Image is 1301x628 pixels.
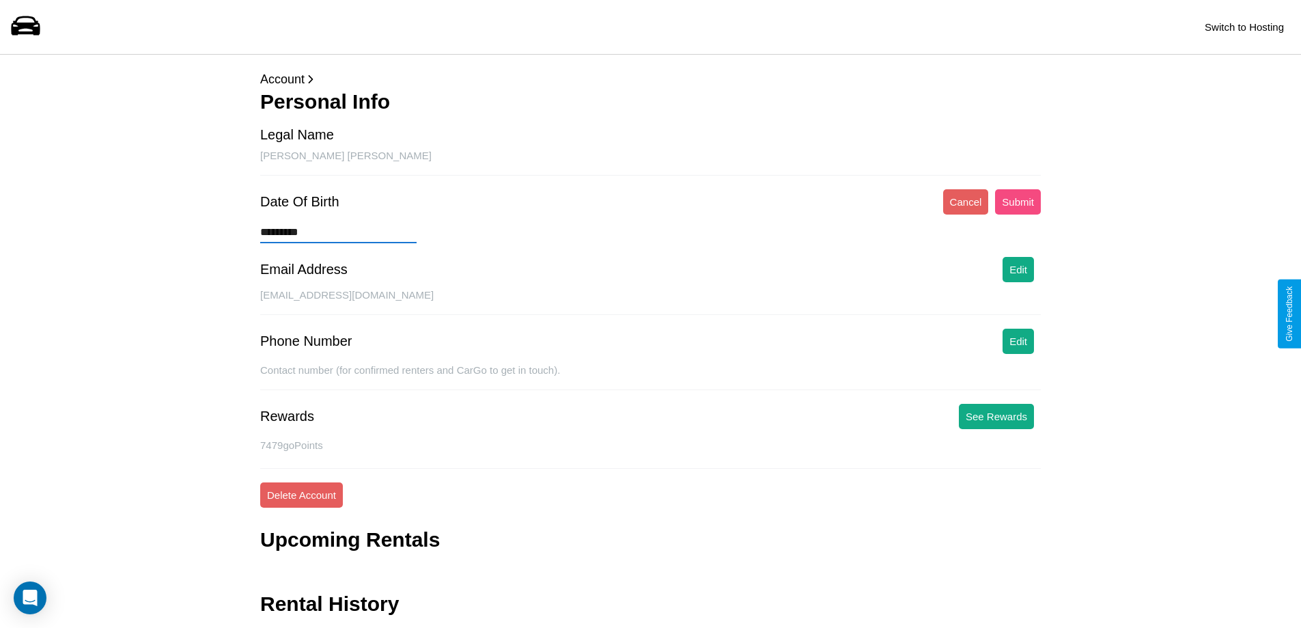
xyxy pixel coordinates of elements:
[14,582,46,614] div: Open Intercom Messenger
[1003,329,1034,354] button: Edit
[1285,286,1294,342] div: Give Feedback
[260,364,1041,390] div: Contact number (for confirmed renters and CarGo to get in touch).
[260,194,339,210] div: Date Of Birth
[959,404,1034,429] button: See Rewards
[260,482,343,508] button: Delete Account
[995,189,1041,215] button: Submit
[943,189,989,215] button: Cancel
[260,409,314,424] div: Rewards
[1003,257,1034,282] button: Edit
[260,262,348,277] div: Email Address
[260,150,1041,176] div: [PERSON_NAME] [PERSON_NAME]
[260,127,334,143] div: Legal Name
[260,436,1041,454] p: 7479 goPoints
[260,592,399,616] h3: Rental History
[260,68,1041,90] p: Account
[1198,14,1291,40] button: Switch to Hosting
[260,90,1041,113] h3: Personal Info
[260,333,352,349] div: Phone Number
[260,289,1041,315] div: [EMAIL_ADDRESS][DOMAIN_NAME]
[260,528,440,551] h3: Upcoming Rentals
